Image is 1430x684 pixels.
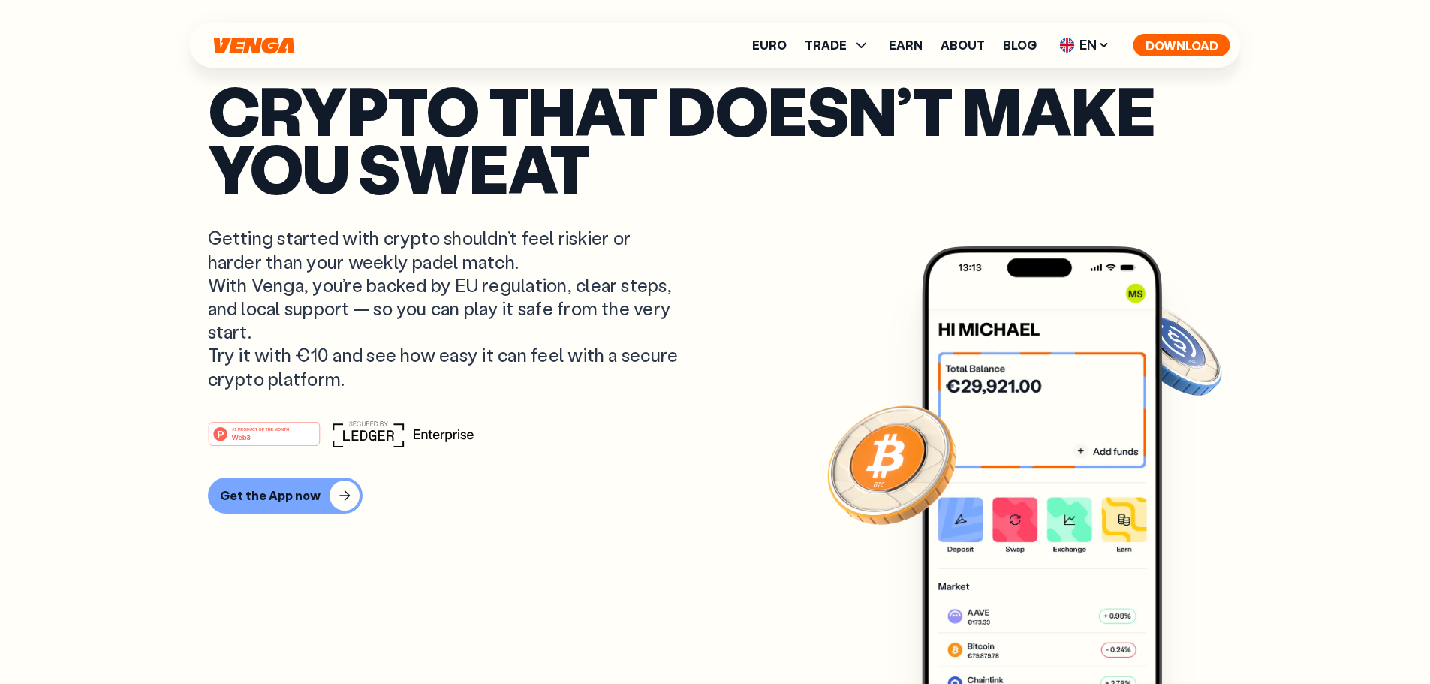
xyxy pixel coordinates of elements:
span: EN [1055,33,1115,57]
span: TRADE [805,39,847,51]
span: TRADE [805,36,871,54]
button: Download [1133,34,1230,56]
a: Blog [1003,39,1037,51]
a: Earn [889,39,923,51]
tspan: Web3 [231,432,250,441]
img: flag-uk [1060,38,1075,53]
div: Get the App now [220,488,321,503]
p: Getting started with crypto shouldn’t feel riskier or harder than your weekly padel match. With V... [208,226,682,390]
p: Crypto that doesn’t make you sweat [208,81,1223,196]
a: #1 PRODUCT OF THE MONTHWeb3 [208,430,321,450]
svg: Home [212,37,297,54]
img: Bitcoin [824,396,959,532]
a: About [941,39,985,51]
button: Get the App now [208,478,363,514]
img: USDC coin [1117,295,1225,403]
a: Euro [752,39,787,51]
tspan: #1 PRODUCT OF THE MONTH [232,427,289,432]
a: Get the App now [208,478,1223,514]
